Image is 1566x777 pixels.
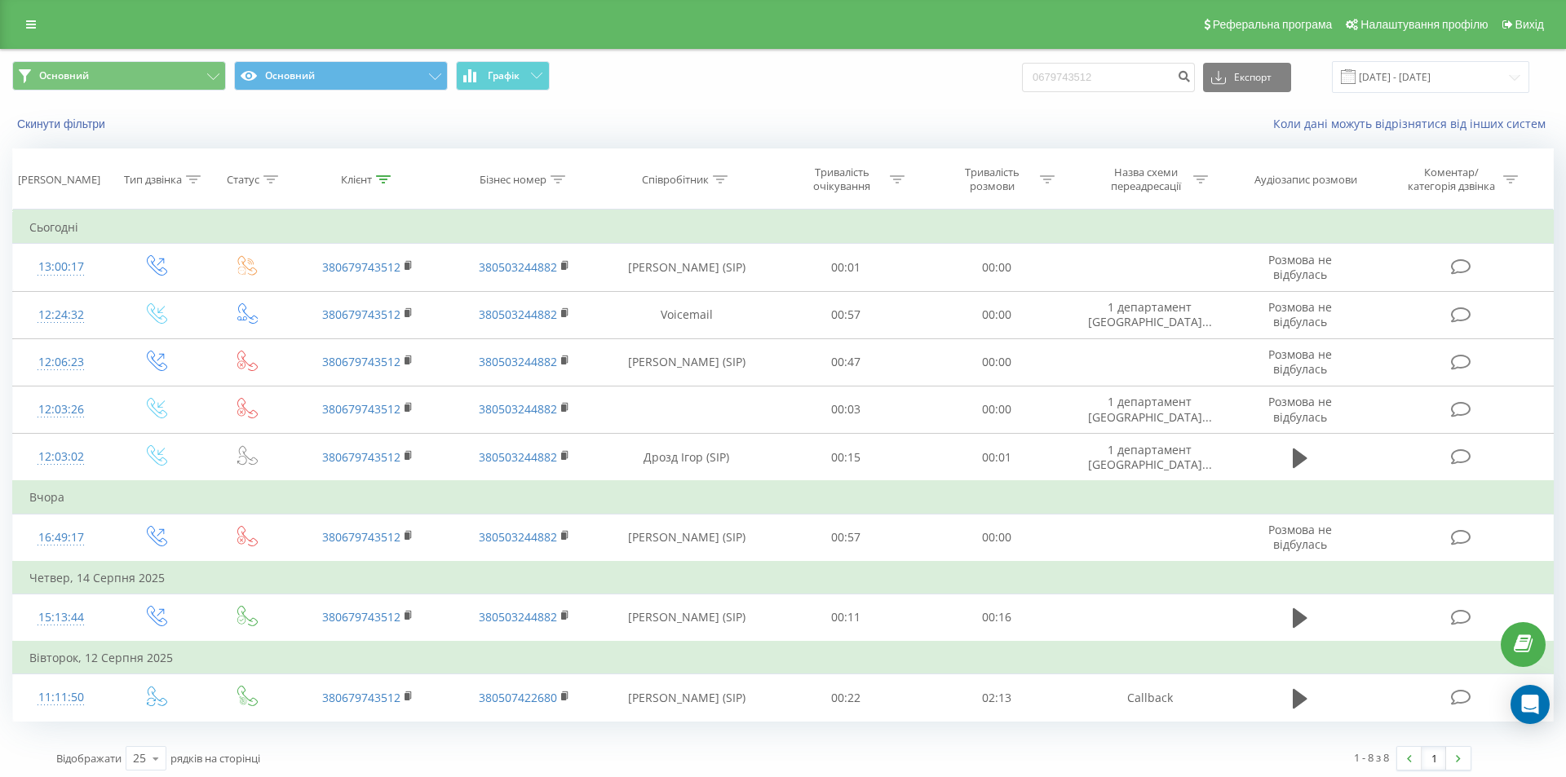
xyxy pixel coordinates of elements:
a: 380503244882 [479,259,557,275]
a: 380679743512 [322,690,400,705]
td: 00:16 [921,594,1071,642]
a: 380679743512 [322,307,400,322]
input: Пошук за номером [1022,63,1195,92]
div: Аудіозапис розмови [1254,173,1357,187]
span: Розмова не відбулась [1268,394,1332,424]
div: 13:00:17 [29,251,93,283]
td: Вчора [13,481,1554,514]
span: Основний [39,69,89,82]
td: 00:03 [771,386,921,433]
td: [PERSON_NAME] (SIP) [602,244,771,291]
td: [PERSON_NAME] (SIP) [602,514,771,562]
a: 380503244882 [479,354,557,369]
button: Основний [234,61,448,91]
a: 380679743512 [322,259,400,275]
div: 11:11:50 [29,682,93,713]
div: 25 [133,750,146,766]
button: Скинути фільтри [12,117,113,131]
span: Розмова не відбулась [1268,347,1332,377]
a: 380679743512 [322,354,400,369]
span: 1 департамент [GEOGRAPHIC_DATA]... [1088,299,1212,329]
td: 00:22 [771,674,921,722]
button: Графік [456,61,550,91]
td: 02:13 [921,674,1071,722]
span: 1 департамент [GEOGRAPHIC_DATA]... [1088,394,1212,424]
span: рядків на сторінці [170,751,260,766]
button: Експорт [1203,63,1291,92]
a: 380507422680 [479,690,557,705]
div: 12:24:32 [29,299,93,331]
span: Вихід [1515,18,1544,31]
div: Статус [227,173,259,187]
a: 380503244882 [479,609,557,625]
div: Тривалість розмови [949,166,1036,193]
td: 00:01 [921,434,1071,482]
td: [PERSON_NAME] (SIP) [602,338,771,386]
div: Тип дзвінка [124,173,182,187]
span: Розмова не відбулась [1268,299,1332,329]
td: Сьогодні [13,211,1554,244]
td: 00:00 [921,338,1071,386]
td: 00:15 [771,434,921,482]
div: 16:49:17 [29,522,93,554]
div: 12:03:02 [29,441,93,473]
span: 1 департамент [GEOGRAPHIC_DATA]... [1088,442,1212,472]
td: 00:00 [921,386,1071,433]
td: Четвер, 14 Серпня 2025 [13,562,1554,594]
a: 380679743512 [322,529,400,545]
td: Вівторок, 12 Серпня 2025 [13,642,1554,674]
button: Основний [12,61,226,91]
span: Налаштування профілю [1360,18,1488,31]
div: Бізнес номер [480,173,546,187]
div: [PERSON_NAME] [18,173,100,187]
a: Коли дані можуть відрізнятися вiд інших систем [1273,116,1554,131]
div: Клієнт [341,173,372,187]
div: Open Intercom Messenger [1511,685,1550,724]
a: 380679743512 [322,609,400,625]
div: 12:03:26 [29,394,93,426]
div: Тривалість очікування [798,166,886,193]
div: Коментар/категорія дзвінка [1404,166,1499,193]
td: 00:11 [771,594,921,642]
span: Графік [488,70,520,82]
div: Співробітник [642,173,709,187]
a: 380503244882 [479,401,557,417]
div: 1 - 8 з 8 [1354,749,1389,766]
td: 00:00 [921,291,1071,338]
td: [PERSON_NAME] (SIP) [602,674,771,722]
span: Реферальна програма [1213,18,1333,31]
td: Дрозд Ігор (SIP) [602,434,771,482]
a: 380679743512 [322,401,400,417]
td: 00:47 [771,338,921,386]
a: 380503244882 [479,307,557,322]
span: Розмова не відбулась [1268,252,1332,282]
div: 12:06:23 [29,347,93,378]
div: Назва схеми переадресації [1102,166,1189,193]
a: 380503244882 [479,449,557,465]
td: [PERSON_NAME] (SIP) [602,594,771,642]
a: 380503244882 [479,529,557,545]
div: 15:13:44 [29,602,93,634]
td: 00:57 [771,291,921,338]
td: 00:57 [771,514,921,562]
td: 00:00 [921,514,1071,562]
td: 00:00 [921,244,1071,291]
span: Розмова не відбулась [1268,522,1332,552]
td: 00:01 [771,244,921,291]
td: Callback [1072,674,1228,722]
a: 1 [1422,747,1446,770]
span: Відображати [56,751,122,766]
a: 380679743512 [322,449,400,465]
td: Voicemail [602,291,771,338]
